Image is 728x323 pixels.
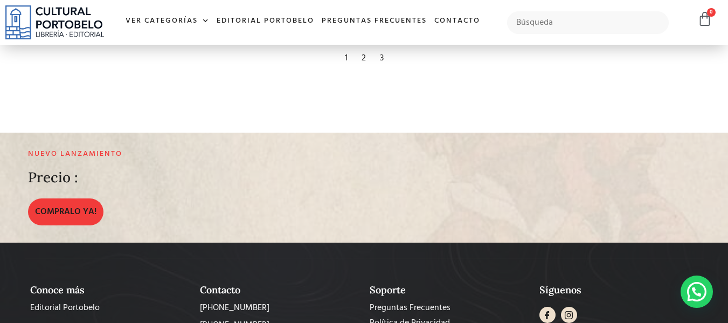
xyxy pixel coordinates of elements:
[30,301,100,314] span: Editorial Portobelo
[200,301,269,314] span: [PHONE_NUMBER]
[539,284,698,296] h2: Síguenos
[30,284,189,296] h2: Conoce más
[507,11,669,34] input: Búsqueda
[707,8,716,17] span: 0
[370,301,450,314] span: Preguntas Frecuentes
[370,301,529,314] a: Preguntas Frecuentes
[200,301,359,314] a: [PHONE_NUMBER]
[697,11,712,27] a: 0
[122,10,213,33] a: Ver Categorías
[370,284,529,296] h2: Soporte
[28,150,476,159] h2: Nuevo lanzamiento
[200,284,359,296] h2: Contacto
[431,10,484,33] a: Contacto
[375,46,389,70] div: 3
[356,46,371,70] div: 2
[28,198,103,225] a: COMPRALO YA!
[35,205,96,218] span: COMPRALO YA!
[30,301,189,314] a: Editorial Portobelo
[28,170,78,185] h2: Precio :
[339,46,353,70] div: 1
[318,10,431,33] a: Preguntas frecuentes
[213,10,318,33] a: Editorial Portobelo
[681,276,713,308] div: WhatsApp contact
